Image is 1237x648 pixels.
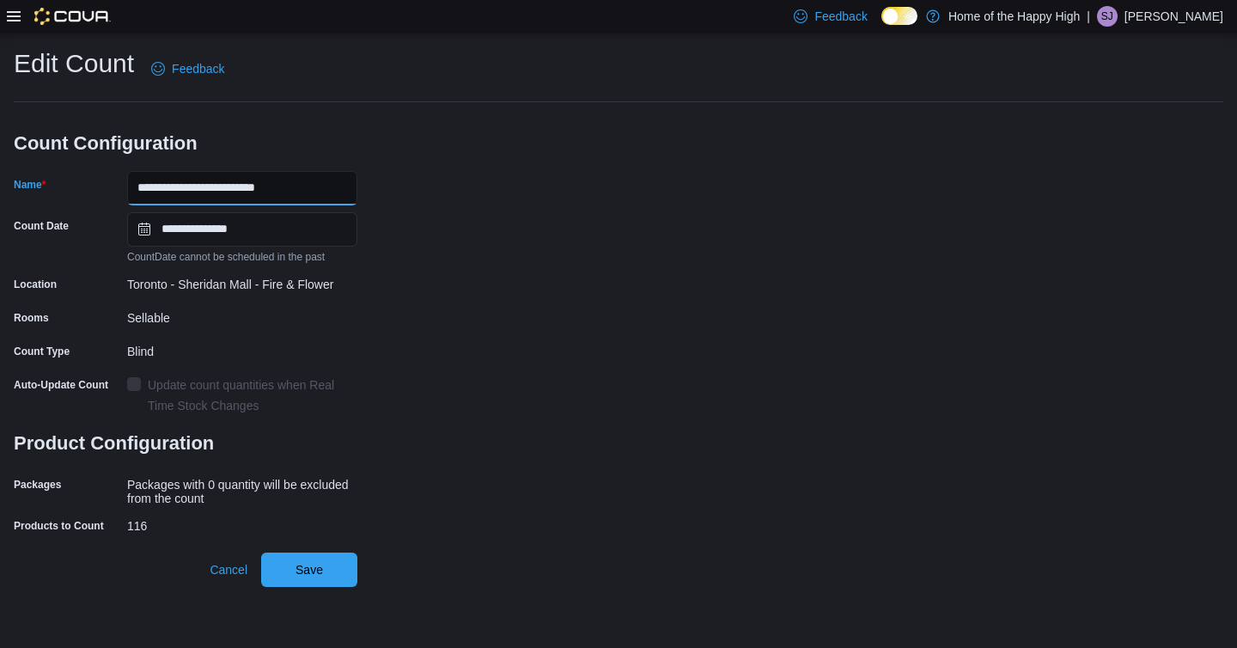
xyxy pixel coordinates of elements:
[14,416,357,471] h3: Product Configuration
[14,311,49,325] label: Rooms
[14,178,46,192] label: Name
[210,561,247,578] span: Cancel
[1097,6,1118,27] div: Stephanie James Guadron
[1124,6,1223,27] p: [PERSON_NAME]
[948,6,1080,27] p: Home of the Happy High
[148,375,357,416] div: Update count quantities when Real Time Stock Changes
[127,212,357,247] input: Press the down key to open a popover containing a calendar.
[127,304,357,325] div: Sellable
[127,247,357,264] div: CountDate cannot be scheduled in the past
[14,519,104,533] label: Products to Count
[34,8,111,25] img: Cova
[14,345,70,358] label: Count Type
[203,553,254,587] button: Cancel
[144,52,231,86] a: Feedback
[881,25,882,26] span: Dark Mode
[1101,6,1113,27] span: SJ
[14,46,134,81] h1: Edit Count
[14,116,357,171] h3: Count Configuration
[261,553,357,587] button: Save
[1087,6,1090,27] p: |
[296,561,323,578] span: Save
[14,378,108,392] label: Auto-Update Count
[127,338,357,358] div: Blind
[127,271,357,291] div: Toronto - Sheridan Mall - Fire & Flower
[881,7,917,25] input: Dark Mode
[127,512,357,533] div: 116
[14,278,57,291] label: Location
[172,60,224,77] span: Feedback
[14,478,61,492] label: Packages
[14,219,69,233] label: Count Date
[814,8,867,25] span: Feedback
[127,471,357,505] div: Packages with 0 quantity will be excluded from the count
